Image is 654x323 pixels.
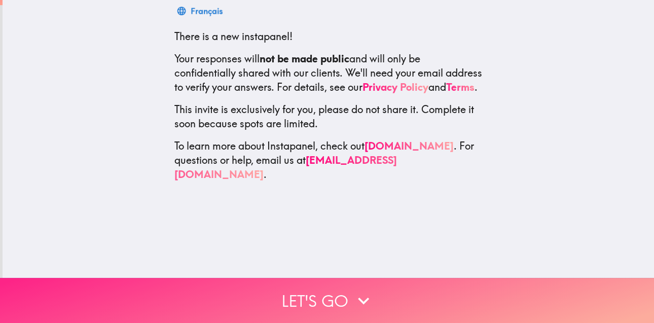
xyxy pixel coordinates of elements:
a: Terms [446,80,475,93]
a: [DOMAIN_NAME] [365,139,454,152]
span: There is a new instapanel! [174,29,293,42]
b: not be made public [260,52,349,64]
p: Your responses will and will only be confidentially shared with our clients. We'll need your emai... [174,51,483,94]
div: Français [191,4,223,18]
p: To learn more about Instapanel, check out . For questions or help, email us at . [174,138,483,181]
button: Français [174,1,227,21]
a: Privacy Policy [362,80,428,93]
p: This invite is exclusively for you, please do not share it. Complete it soon because spots are li... [174,102,483,130]
a: [EMAIL_ADDRESS][DOMAIN_NAME] [174,153,397,180]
